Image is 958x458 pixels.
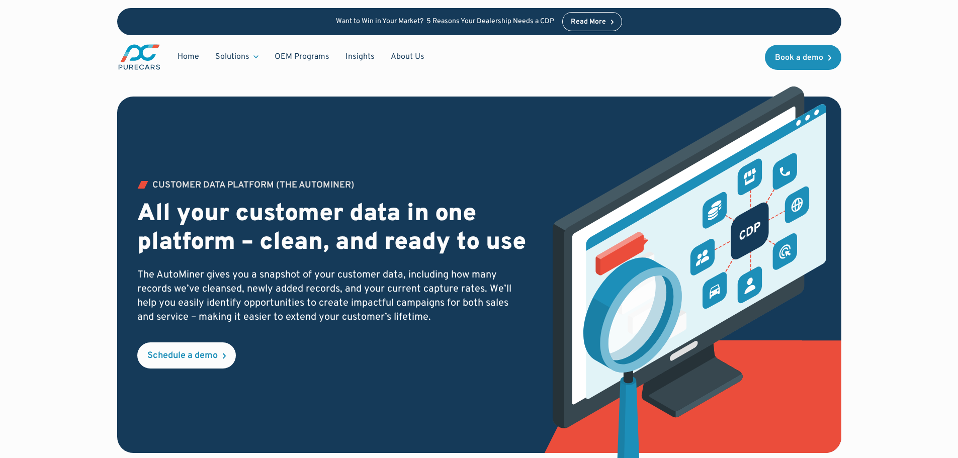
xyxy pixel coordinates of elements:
[571,19,606,26] div: Read More
[207,47,267,66] div: Solutions
[562,12,623,31] a: Read More
[169,47,207,66] a: Home
[336,18,554,26] p: Want to Win in Your Market? 5 Reasons Your Dealership Needs a CDP
[147,351,218,360] div: Schedule a demo
[137,342,236,369] a: Schedule a demo
[117,43,161,71] a: main
[117,43,161,71] img: purecars logo
[137,200,527,258] h2: All your customer data in one platform – clean, and ready to use
[775,54,823,62] div: Book a demo
[337,47,383,66] a: Insights
[267,47,337,66] a: OEM Programs
[152,181,355,190] div: Customer Data PLATFORM (The Autominer)
[765,45,841,70] a: Book a demo
[215,51,249,62] div: Solutions
[383,47,432,66] a: About Us
[137,268,527,324] p: The AutoMiner gives you a snapshot of your customer data, including how many records we’ve cleans...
